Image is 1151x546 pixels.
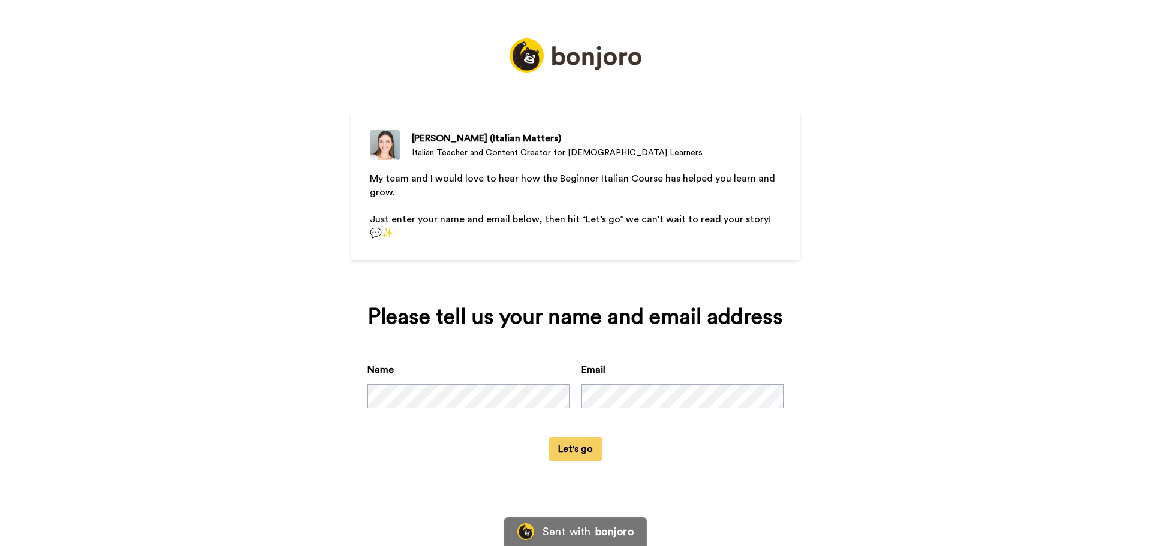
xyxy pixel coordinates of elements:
[370,174,778,197] span: My team and I would love to hear how the Beginner Italian Course has helped you learn and grow.
[549,437,602,461] button: Let's go
[412,131,703,146] div: [PERSON_NAME] (Italian Matters)
[504,517,647,546] a: Bonjoro LogoSent withbonjoro
[595,526,634,537] div: bonjoro
[412,147,703,159] div: Italian Teacher and Content Creator for [DEMOGRAPHIC_DATA] Learners
[517,523,534,540] img: Bonjoro Logo
[367,305,784,329] div: Please tell us your name and email address
[581,363,605,377] label: Email
[367,363,394,377] label: Name
[370,130,400,160] img: Italian Teacher and Content Creator for Italian Learners
[510,38,641,73] img: https://static.bonjoro.com/a7bb697905cb3ca95e0e515813105cbfb1f9ab5f/assets/images/logos/logo_full...
[543,526,590,537] div: Sent with
[370,215,773,238] span: Just enter your name and email below, then hit “Let’s go” we can’t wait to read your story! 💬✨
